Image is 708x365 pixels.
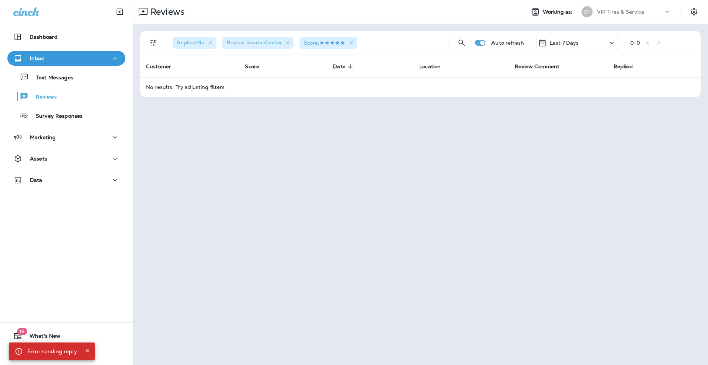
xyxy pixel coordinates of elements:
[83,346,92,355] button: Close
[7,51,125,66] button: Inbox
[543,9,574,15] span: Working as:
[22,333,60,342] span: What's New
[550,40,579,46] p: Last 7 Days
[7,69,125,85] button: Text Messages
[173,37,216,49] div: Replied:No
[227,39,281,46] span: Review Source : Carfax
[491,40,524,46] p: Auto refresh
[454,35,469,50] button: Search Reviews
[110,4,130,19] button: Collapse Sidebar
[7,108,125,123] button: Survey Responses
[177,39,204,46] span: Replied : No
[299,37,357,49] div: Score:5 Stars
[333,63,355,70] span: Date
[30,134,56,140] p: Marketing
[30,55,44,61] p: Inbox
[7,173,125,187] button: Data
[140,77,701,97] td: No results. Try adjusting filters
[7,130,125,145] button: Marketing
[515,63,560,70] span: Review Comment
[146,35,161,50] button: Filters
[7,328,125,343] button: 19What's New
[245,63,269,70] span: Score
[614,63,633,70] span: Replied
[30,156,47,162] p: Assets
[630,40,640,46] div: 0 - 0
[146,63,171,70] span: Customer
[7,89,125,104] button: Reviews
[333,63,346,70] span: Date
[27,345,77,358] div: Error sending reply
[29,75,73,82] p: Text Messages
[7,30,125,44] button: Dashboard
[28,113,83,120] p: Survey Responses
[146,63,181,70] span: Customer
[515,63,569,70] span: Review Comment
[29,34,58,40] p: Dashboard
[7,346,125,361] button: Support
[17,328,27,335] span: 19
[304,39,345,46] span: Score :
[28,94,57,101] p: Reviews
[222,37,294,49] div: Review Source:Carfax
[687,5,701,18] button: Settings
[419,63,450,70] span: Location
[597,9,644,15] p: VIP Tires & Service
[582,6,593,17] div: VT
[7,151,125,166] button: Assets
[245,63,259,70] span: Score
[30,177,42,183] p: Data
[147,6,185,17] p: Reviews
[614,63,642,70] span: Replied
[419,63,441,70] span: Location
